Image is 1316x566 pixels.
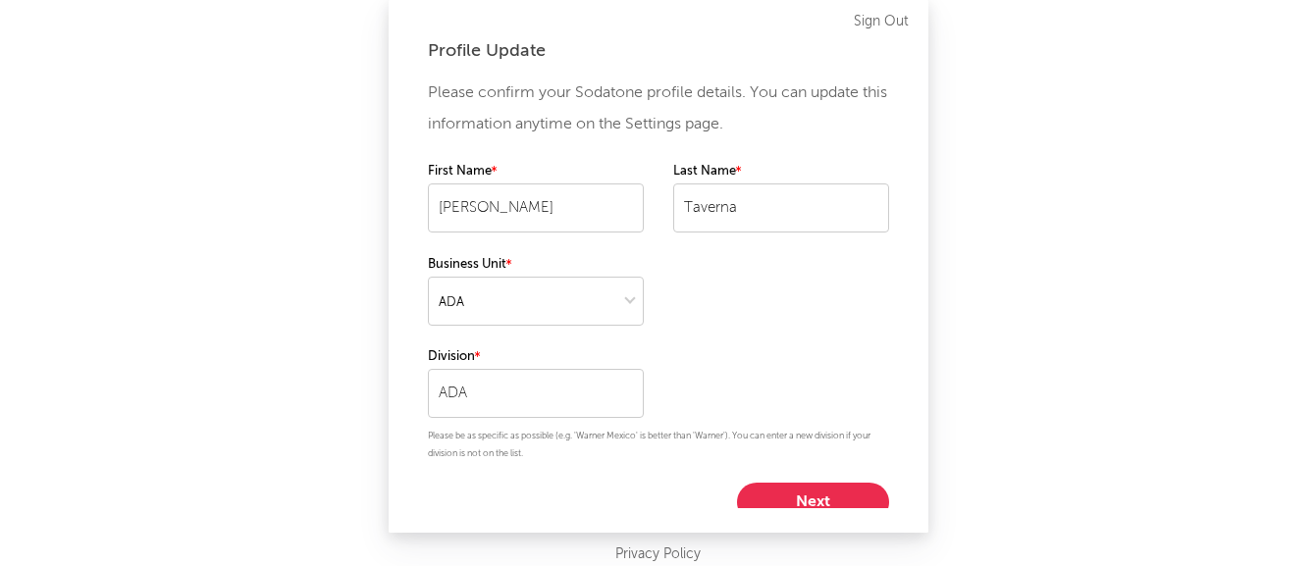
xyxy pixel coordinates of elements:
a: Sign Out [854,10,909,33]
input: Your first name [428,183,644,232]
button: Next [737,483,889,522]
p: Please be as specific as possible (e.g. 'Warner Mexico' is better than 'Warner'). You can enter a... [428,428,889,463]
label: Last Name [673,160,889,183]
input: Your division [428,369,644,418]
a: Privacy Policy [615,542,701,566]
label: Division [428,345,644,369]
input: Your last name [673,183,889,232]
label: Business Unit [428,253,644,277]
label: First Name [428,160,644,183]
div: Profile Update [428,39,889,63]
p: Please confirm your Sodatone profile details. You can update this information anytime on the Sett... [428,77,889,140]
